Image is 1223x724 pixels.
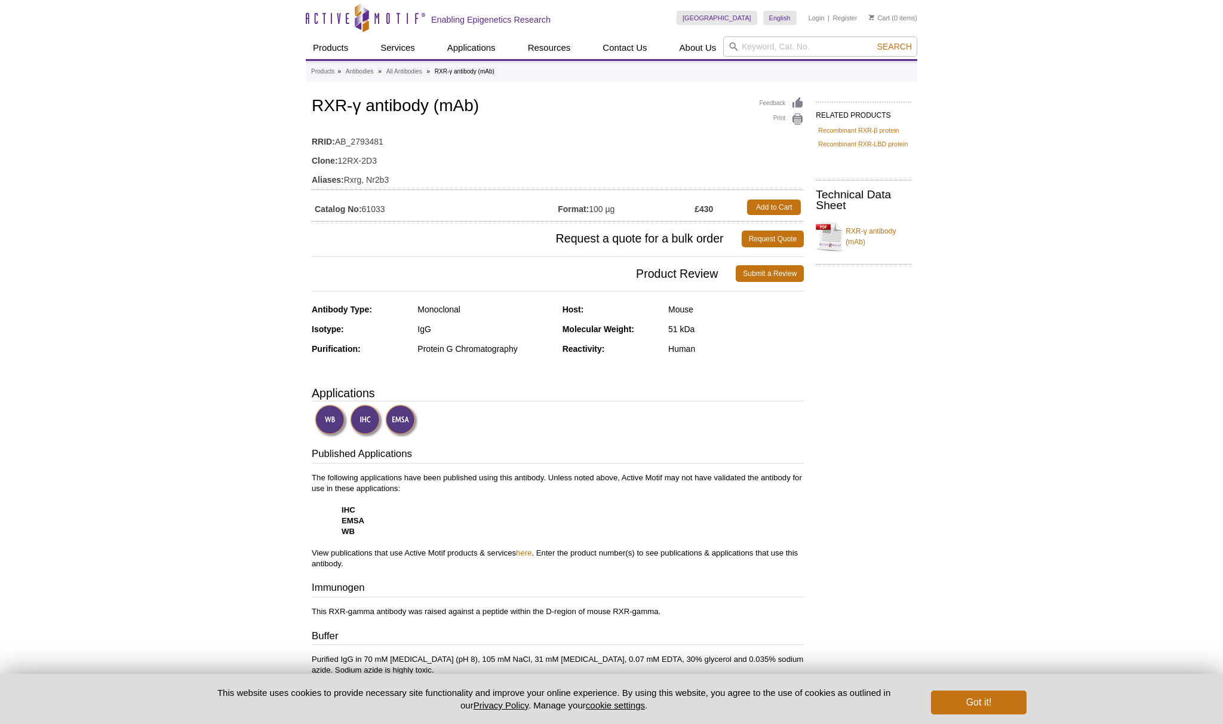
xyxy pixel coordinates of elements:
img: Your Cart [869,14,874,20]
h2: Technical Data Sheet [816,189,911,211]
strong: Antibody Type: [312,305,372,314]
a: Request Quote [742,231,804,247]
a: here [516,548,531,557]
li: » [426,68,430,75]
a: Products [311,66,334,77]
a: Resources [521,36,578,59]
span: Request a quote for a bulk order [312,231,742,247]
img: Immunohistochemistry Validated [350,404,383,437]
h3: Applications [312,384,804,402]
button: Search [874,41,915,52]
h3: Buffer [312,629,804,646]
input: Keyword, Cat. No. [723,36,917,57]
a: All Antibodies [386,66,422,77]
a: Register [832,14,857,22]
h3: Immunogen [312,581,804,597]
strong: EMSA [342,516,364,525]
a: [GEOGRAPHIC_DATA] [677,11,757,25]
strong: Host: [563,305,584,314]
button: cookie settings [586,700,645,710]
a: Services [373,36,422,59]
a: About Us [672,36,724,59]
div: Human [668,343,804,354]
h3: Published Applications [312,447,804,464]
a: Login [809,14,825,22]
a: Add to Cart [747,200,801,215]
a: Recombinant RXR-LBD protein [818,139,908,149]
strong: Isotype: [312,324,344,334]
li: » [378,68,382,75]
span: Search [877,42,912,51]
strong: WB [342,527,355,536]
td: 100 µg [558,197,695,218]
strong: Format: [558,204,589,214]
strong: Catalog No: [315,204,362,214]
a: Recombinant RXR-β protein [818,125,899,136]
strong: Aliases: [312,174,344,185]
p: This RXR-gamma antibody was raised against a peptide within the D-region of mouse RXR-gamma. [312,606,804,617]
a: Products [306,36,355,59]
li: » [337,68,341,75]
li: | [828,11,829,25]
td: Rxrg, Nr2b3 [312,167,804,186]
p: This website uses cookies to provide necessary site functionality and improve your online experie... [196,686,911,711]
a: Applications [440,36,503,59]
img: Western Blot Validated [315,404,348,437]
td: AB_2793481 [312,129,804,148]
div: Mouse [668,304,804,315]
a: Submit a Review [736,265,804,282]
a: RXR-γ antibody (mAb) [816,219,911,254]
h1: RXR-γ antibody (mAb) [312,97,804,117]
li: RXR-γ antibody (mAb) [435,68,494,75]
div: Protein G Chromatography [417,343,553,354]
strong: Purification: [312,344,361,354]
strong: Molecular Weight: [563,324,634,334]
a: Privacy Policy [474,700,528,710]
a: Cart [869,14,890,22]
h2: Enabling Epigenetics Research [431,14,551,25]
td: 61033 [312,197,558,218]
a: Antibodies [346,66,374,77]
p: The following applications have been published using this antibody. Unless noted above, Active Mo... [312,473,804,569]
a: Feedback [759,97,804,110]
span: Product Review [312,265,736,282]
strong: Clone: [312,155,338,166]
button: Got it! [931,691,1027,714]
a: English [763,11,797,25]
strong: RRID: [312,136,335,147]
h2: RELATED PRODUCTS [816,102,911,123]
strong: IHC [342,505,355,514]
a: Contact Us [595,36,654,59]
p: Purified IgG in 70 mM [MEDICAL_DATA] (pH 8), 105 mM NaCl, 31 mM [MEDICAL_DATA], 0.07 mM EDTA, 30%... [312,654,804,676]
strong: Reactivity: [563,344,605,354]
img: Electrophoretic Mobility Shift Assay Validated [385,404,418,437]
div: IgG [417,324,553,335]
td: 12RX-2D3 [312,148,804,167]
div: 51 kDa [668,324,804,335]
li: (0 items) [869,11,917,25]
strong: £430 [695,204,713,214]
a: Print [759,113,804,126]
div: Monoclonal [417,304,553,315]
